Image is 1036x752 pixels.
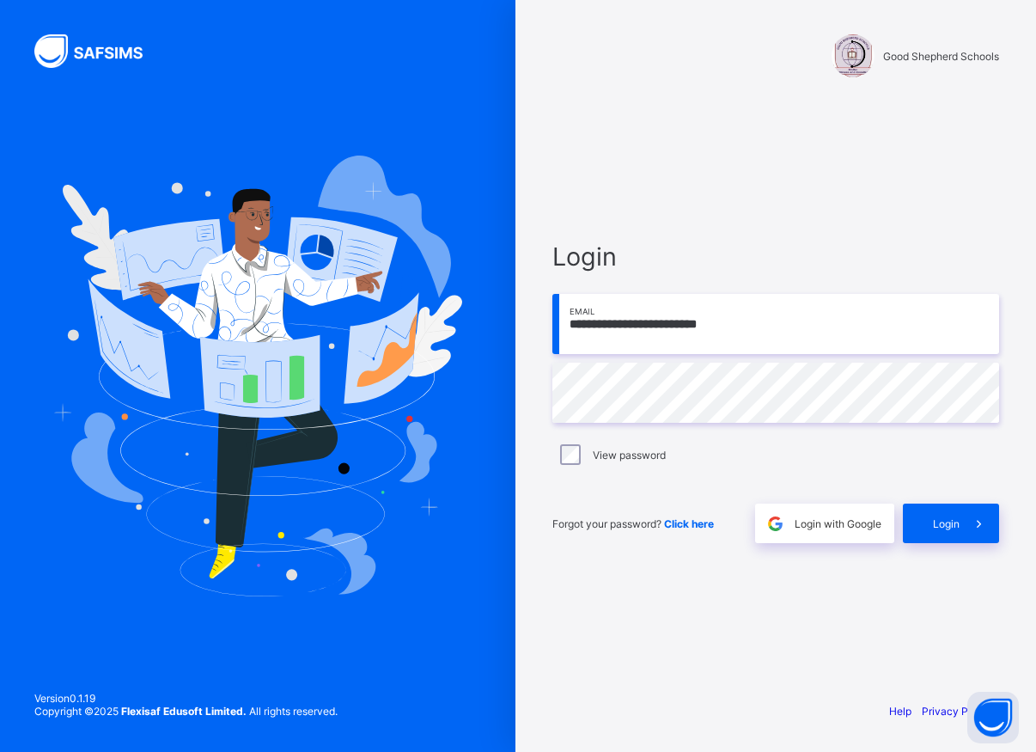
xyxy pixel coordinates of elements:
[34,705,338,718] span: Copyright © 2025 All rights reserved.
[889,705,911,718] a: Help
[664,517,714,530] a: Click here
[883,50,999,63] span: Good Shepherd Schools
[552,517,714,530] span: Forgot your password?
[34,692,338,705] span: Version 0.1.19
[552,241,999,272] span: Login
[34,34,163,68] img: SAFSIMS Logo
[795,517,881,530] span: Login with Google
[121,705,247,718] strong: Flexisaf Edusoft Limited.
[967,692,1019,743] button: Open asap
[593,449,666,462] label: View password
[922,705,991,718] a: Privacy Policy
[933,517,960,530] span: Login
[765,514,785,534] img: google.396cfc9801f0270233282035f929180a.svg
[53,156,462,596] img: Hero Image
